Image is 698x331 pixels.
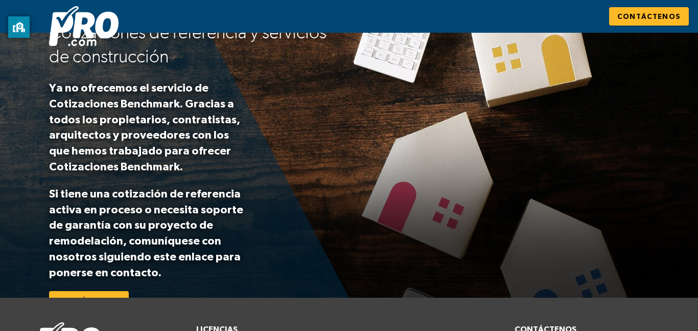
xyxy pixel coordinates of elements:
[49,81,240,173] font: Ya no ofrecemos el servicio de Cotizaciones Benchmark. Gracias a todos los propietarios, contrati...
[49,291,129,310] a: Contáctenos
[8,16,30,38] button: privacy banner
[57,296,121,304] font: Contáctenos
[49,187,243,279] font: Si tiene una cotización de referencia activa en proceso o necesita soporte de garantía con su pro...
[609,7,689,26] a: Contáctenos
[617,12,681,20] font: Contáctenos
[49,6,119,46] img: Logotipo de Pro.com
